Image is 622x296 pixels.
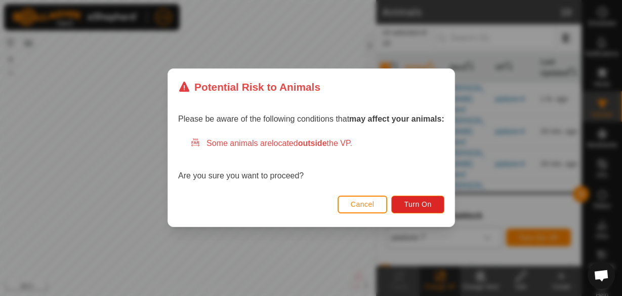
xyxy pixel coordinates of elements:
span: Turn On [404,201,431,209]
div: Some animals are [190,138,444,150]
strong: may affect your animals: [349,115,444,124]
div: Are you sure you want to proceed? [178,138,444,182]
button: Cancel [337,196,387,213]
button: Turn On [391,196,444,213]
strong: outside [298,139,326,148]
a: Open chat [588,262,615,289]
div: Potential Risk to Animals [178,79,320,95]
span: Please be aware of the following conditions that [178,115,444,124]
span: Cancel [350,201,374,209]
span: located the VP. [272,139,352,148]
